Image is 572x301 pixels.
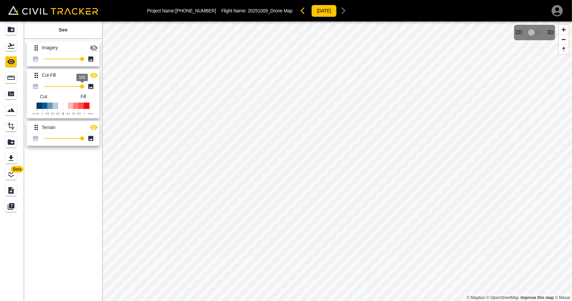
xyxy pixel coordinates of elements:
button: Reset bearing to north [559,44,569,54]
span: 20251009_Drone Map [248,8,293,13]
p: Flight Name: [221,8,293,13]
a: OpenStreetMap [487,295,519,300]
button: Zoom in [559,25,569,35]
span: 3D [547,29,554,36]
p: Project Name: [PHONE_NUMBER] [147,8,216,13]
span: 2D [515,29,522,36]
span: 3D model not uploaded yet [525,26,545,39]
a: Map feedback [521,295,554,300]
button: [DATE] [311,5,337,17]
canvas: Map [102,21,572,301]
img: Civil Tracker [8,6,98,15]
button: Zoom out [559,35,569,44]
a: Mapbox [467,295,485,300]
a: Maxar [555,295,570,300]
